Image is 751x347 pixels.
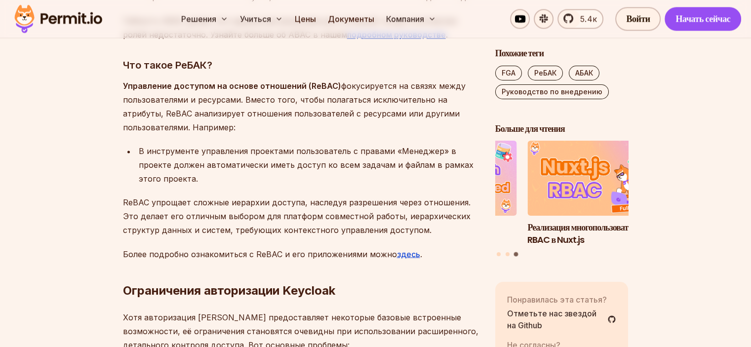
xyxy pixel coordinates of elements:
div: Посты [495,141,629,258]
a: Начать сейчас [665,7,741,31]
font: Больше для чтения [495,122,565,135]
font: АБАК [575,69,593,77]
font: Понравилась эта статья? [507,295,607,305]
font: Начать сейчас [675,12,730,25]
button: Учиться [236,9,287,29]
font: FGA [502,69,515,77]
font: Более подробно ознакомиться с ReBAC и его приложениями можно [123,249,397,259]
button: Перейти к слайду 1 [497,253,501,257]
a: РеБАК [528,66,563,80]
img: Фильтрация данных Prisma ORM с помощью ReBAC [384,141,517,216]
li: 3 из 3 [527,141,661,246]
font: . [420,249,422,259]
font: Компания [386,14,424,24]
button: Решения [177,9,232,29]
a: здесь [397,249,420,259]
button: Перейти к слайду 3 [514,252,518,257]
a: 5.4к [557,9,603,29]
img: Логотип разрешения [10,2,107,36]
font: Цены [295,14,316,24]
font: Ограничения авторизации Keycloak [123,283,335,297]
a: Войти [615,7,661,31]
font: Учиться [240,14,271,24]
a: Документы [324,9,378,29]
font: ReBAC упрощает сложные иерархии доступа, наследуя разрешения через отношения. Это делает его отли... [123,197,471,235]
font: Похожие теги [495,47,544,59]
font: Решения [181,14,216,24]
a: FGA [495,66,522,80]
font: В инструменте управления проектами пользователь с правами «Менеджер» в проекте должен автоматичес... [139,146,474,184]
a: АБАК [569,66,599,80]
font: Документы [328,14,374,24]
button: Перейти к слайду 2 [506,253,510,257]
a: Руководство по внедрению [495,84,609,99]
a: Реализация многопользовательского RBAC в Nuxt.jsРеализация многопользовательского RBAC в Nuxt.js [527,141,661,246]
font: 5.4к [580,14,596,24]
font: Что такое РеБАК? [123,59,212,71]
button: Компания [382,9,440,29]
font: Войти [626,12,650,25]
a: Отметьте нас звездой на Github [507,308,617,331]
font: Реализация многопользовательского RBAC в Nuxt.js [527,221,659,246]
li: 2 из 3 [384,141,517,246]
font: Управление доступом на основе отношений (ReBAC) [123,81,341,91]
img: Реализация многопользовательского RBAC в Nuxt.js [527,141,661,216]
a: Цены [291,9,320,29]
font: РеБАК [534,69,556,77]
font: Руководство по внедрению [502,87,602,96]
